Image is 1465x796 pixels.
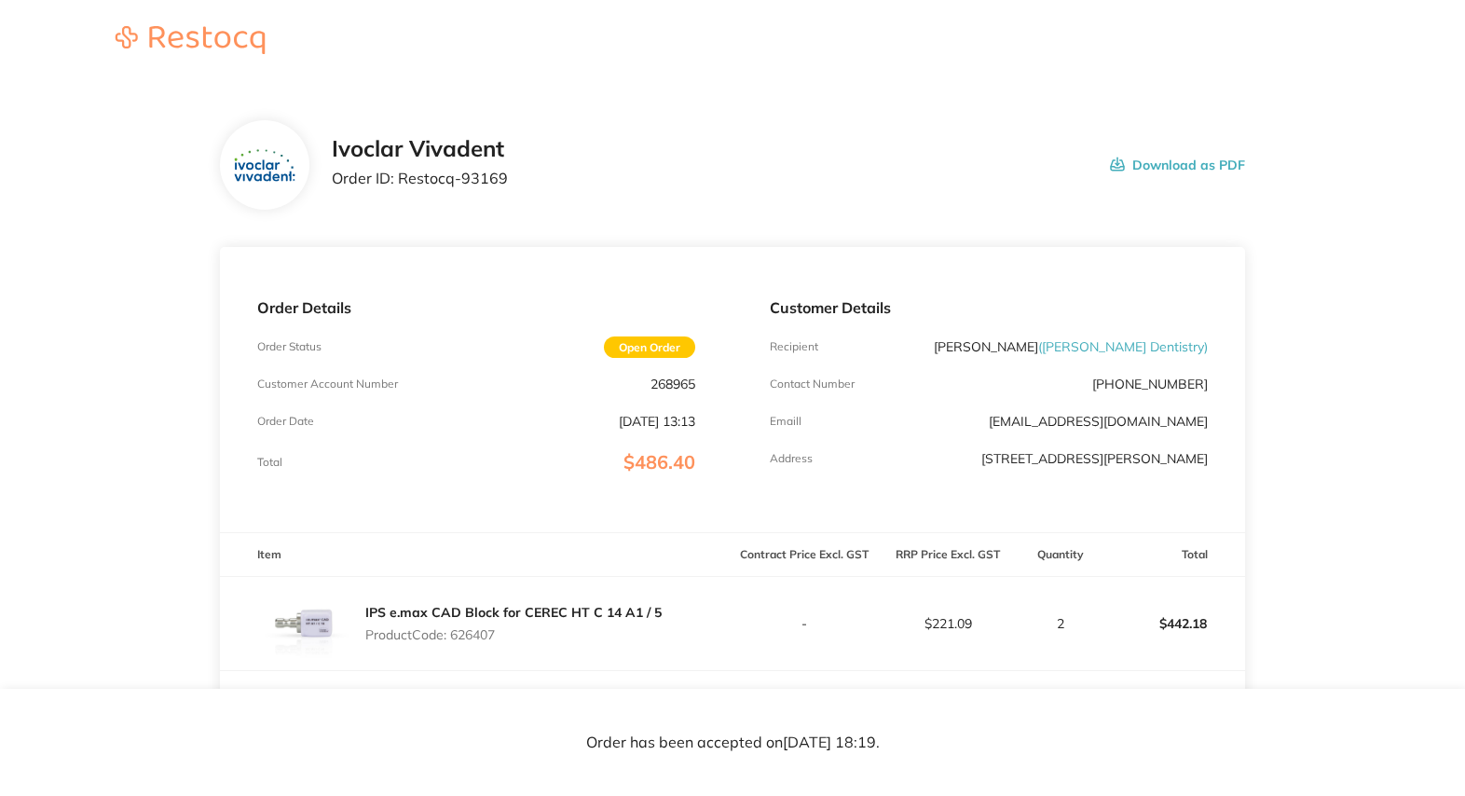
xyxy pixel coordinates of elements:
[234,149,294,182] img: ZTZpajdpOQ
[257,456,282,469] p: Total
[604,336,695,358] span: Open Order
[332,136,508,162] h2: Ivoclar Vivadent
[220,533,732,577] th: Item
[332,170,508,186] p: Order ID: Restocq- 93169
[1092,377,1208,391] p: [PHONE_NUMBER]
[989,413,1208,430] a: [EMAIL_ADDRESS][DOMAIN_NAME]
[770,340,818,353] p: Recipient
[97,26,283,54] img: Restocq logo
[770,299,1208,316] p: Customer Details
[1038,338,1208,355] span: ( [PERSON_NAME] Dentistry )
[1020,533,1102,577] th: Quantity
[877,616,1019,631] p: $221.09
[623,450,695,473] span: $486.40
[365,604,662,621] a: IPS e.max CAD Block for CEREC HT C 14 A1 / 5
[220,670,732,726] td: Message: -
[365,627,662,642] p: Product Code: 626407
[650,377,695,391] p: 268965
[97,26,283,57] a: Restocq logo
[770,452,813,465] p: Address
[934,339,1208,354] p: [PERSON_NAME]
[1102,601,1244,646] p: $442.18
[732,533,876,577] th: Contract Price Excl. GST
[1102,533,1245,577] th: Total
[770,377,855,391] p: Contact Number
[257,577,350,670] img: enR1dXQzcw
[1110,136,1245,194] button: Download as PDF
[257,415,314,428] p: Order Date
[257,299,695,316] p: Order Details
[876,533,1020,577] th: RRP Price Excl. GST
[257,377,398,391] p: Customer Account Number
[1020,616,1101,631] p: 2
[586,734,880,751] p: Order has been accepted on [DATE] 18:19 .
[619,414,695,429] p: [DATE] 13:13
[981,451,1208,466] p: [STREET_ADDRESS][PERSON_NAME]
[733,616,875,631] p: -
[770,415,801,428] p: Emaill
[257,340,322,353] p: Order Status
